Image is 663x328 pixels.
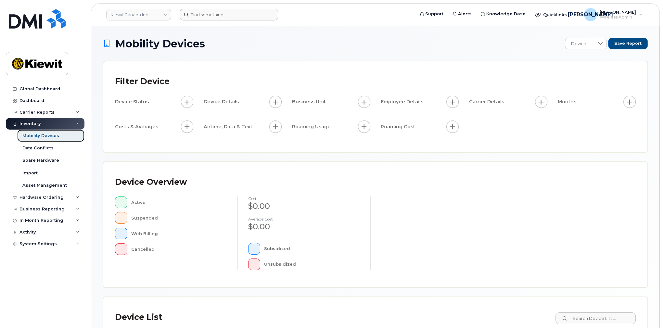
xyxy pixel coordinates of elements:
[555,312,636,324] input: Search Device List ...
[115,73,170,90] div: Filter Device
[131,212,227,224] div: Suspended
[248,196,360,201] h4: cost
[614,41,642,46] span: Save Report
[131,243,227,255] div: Cancelled
[264,259,360,270] div: Unsubsidized
[115,38,205,49] span: Mobility Devices
[264,243,360,255] div: Subsidized
[115,98,151,105] span: Device Status
[248,217,360,221] h4: Average cost
[558,98,578,105] span: Months
[204,123,254,130] span: Airtime, Data & Text
[115,174,187,191] div: Device Overview
[115,309,162,326] div: Device List
[131,196,227,208] div: Active
[248,221,360,232] div: $0.00
[204,98,241,105] span: Device Details
[292,98,328,105] span: Business Unit
[608,38,648,49] button: Save Report
[469,98,506,105] span: Carrier Details
[565,38,594,50] span: Devices
[635,300,658,323] iframe: Messenger Launcher
[381,98,425,105] span: Employee Details
[292,123,333,130] span: Roaming Usage
[131,228,227,239] div: With Billing
[248,201,360,212] div: $0.00
[381,123,417,130] span: Roaming Cost
[115,123,160,130] span: Costs & Averages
